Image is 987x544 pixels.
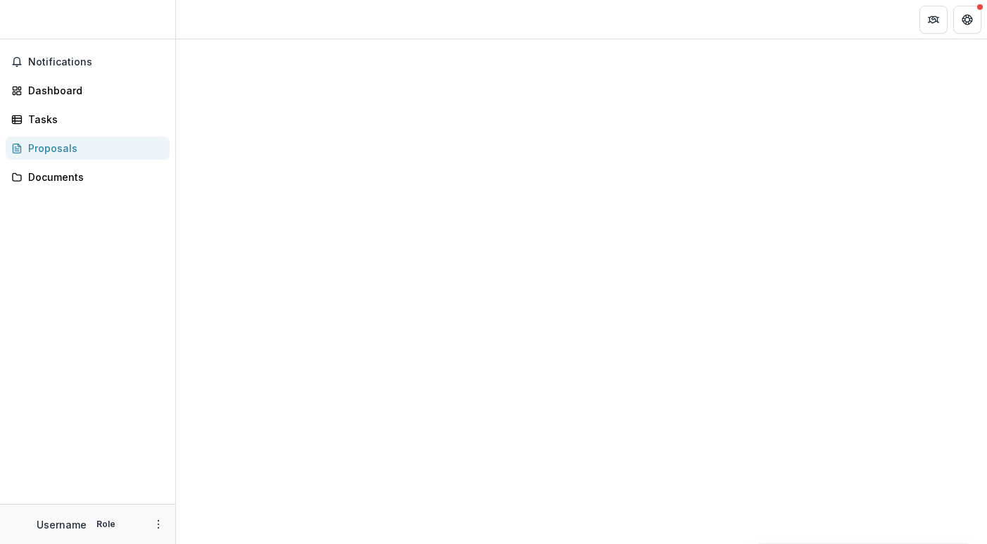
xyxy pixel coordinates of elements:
a: Dashboard [6,79,170,102]
span: Notifications [28,56,164,68]
a: Documents [6,165,170,189]
a: Proposals [6,137,170,160]
p: Role [92,518,120,531]
div: Dashboard [28,83,158,98]
p: Username [37,517,87,532]
div: Documents [28,170,158,184]
a: Tasks [6,108,170,131]
div: Tasks [28,112,158,127]
button: Notifications [6,51,170,73]
button: Get Help [953,6,981,34]
button: Partners [919,6,948,34]
div: Proposals [28,141,158,156]
button: More [150,516,167,533]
